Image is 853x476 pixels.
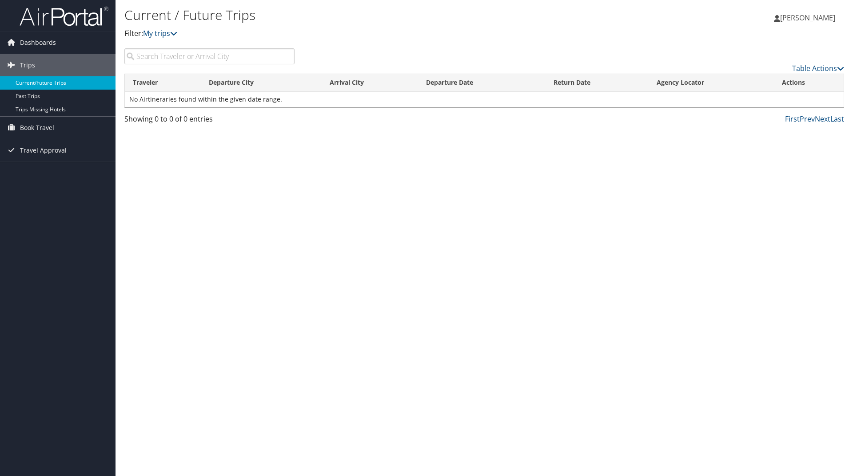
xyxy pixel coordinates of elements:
div: Showing 0 to 0 of 0 entries [124,114,295,129]
a: Next [815,114,830,124]
span: [PERSON_NAME] [780,13,835,23]
a: Last [830,114,844,124]
th: Actions [774,74,844,91]
p: Filter: [124,28,604,39]
span: Trips [20,54,35,76]
input: Search Traveler or Arrival City [124,48,295,64]
th: Arrival City: activate to sort column ascending [322,74,418,91]
a: Prev [800,114,815,124]
span: Book Travel [20,117,54,139]
th: Traveler: activate to sort column ascending [125,74,201,91]
h1: Current / Future Trips [124,6,604,24]
img: airportal-logo.png [20,6,108,27]
th: Return Date: activate to sort column ascending [546,74,649,91]
span: Dashboards [20,31,56,54]
a: First [785,114,800,124]
th: Departure City: activate to sort column ascending [201,74,322,91]
td: No Airtineraries found within the given date range. [125,91,844,107]
th: Departure Date: activate to sort column descending [418,74,546,91]
a: [PERSON_NAME] [774,4,844,31]
a: Table Actions [792,63,844,73]
span: Travel Approval [20,139,67,161]
a: My trips [143,28,177,38]
th: Agency Locator: activate to sort column ascending [649,74,774,91]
